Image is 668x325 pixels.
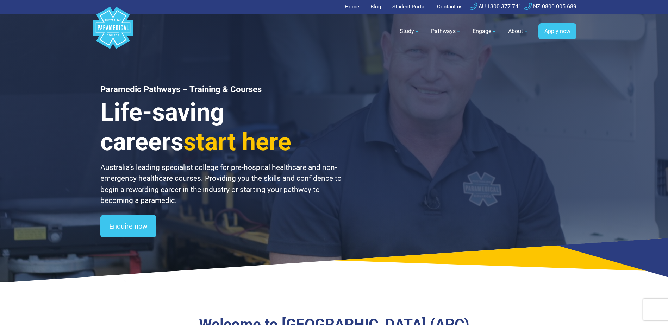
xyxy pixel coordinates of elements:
[524,3,576,10] a: NZ 0800 005 689
[100,162,343,206] p: Australia’s leading specialist college for pre-hospital healthcare and non-emergency healthcare c...
[427,21,466,41] a: Pathways
[468,21,501,41] a: Engage
[100,215,156,237] a: Enquire now
[100,84,343,95] h1: Paramedic Pathways – Training & Courses
[504,21,533,41] a: About
[100,97,343,157] h3: Life-saving careers
[395,21,424,41] a: Study
[183,127,291,156] span: start here
[470,3,522,10] a: AU 1300 377 741
[538,23,576,39] a: Apply now
[92,14,134,49] a: Australian Paramedical College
